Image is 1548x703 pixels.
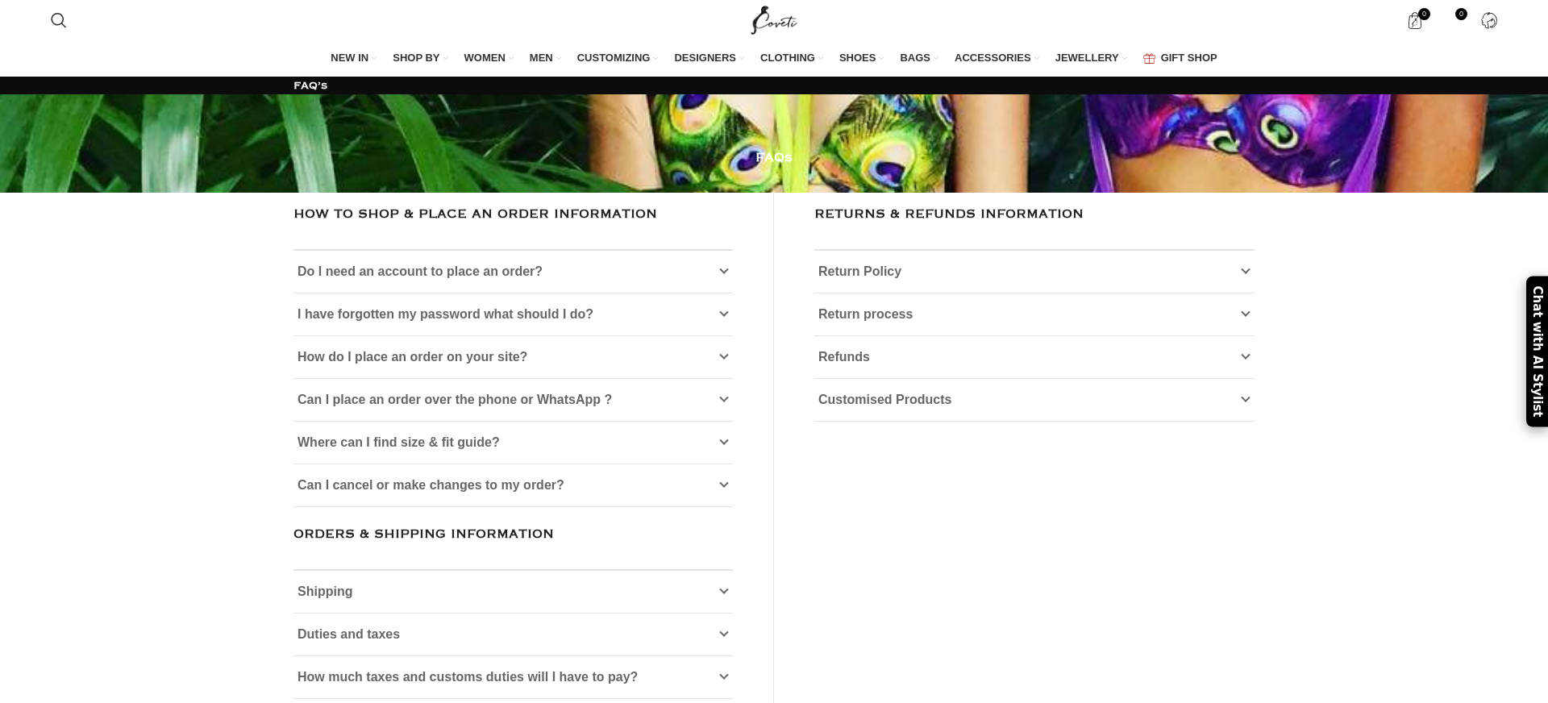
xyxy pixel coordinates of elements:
[1143,42,1217,76] a: GIFT SHOP
[1055,42,1127,76] a: JEWELLERY
[43,4,75,36] a: Search
[530,42,561,76] a: MEN
[818,264,901,278] span: Return Policy
[293,77,1255,94] h1: FAQ’s
[293,251,733,293] a: Do I need an account to place an order?
[293,656,733,698] a: How much taxes and customs duties will I have to pay?
[293,422,733,464] a: Where can I find size & fit guide?
[464,51,506,65] span: WOMEN
[293,379,733,421] a: Can I place an order over the phone or WhatsApp ?
[755,148,793,168] h4: FAQs
[298,627,400,641] span: Duties and taxes
[1435,4,1468,36] a: 0
[298,307,593,321] span: I have forgotten my password what should I do?
[530,51,553,65] span: MEN
[298,478,564,492] span: Can I cancel or make changes to my order?
[814,205,1084,225] h4: RETURNS & REFUNDS INFORMATION
[839,51,876,65] span: SHOES
[43,42,1505,76] div: Main navigation
[293,336,733,378] a: How do I place an order on your site?
[298,584,352,598] span: Shipping
[393,42,447,76] a: SHOP BY
[814,379,1255,421] a: Customised Products
[331,42,377,76] a: NEW IN
[1161,51,1217,65] span: GIFT SHOP
[298,393,612,406] span: Can I place an order over the phone or WhatsApp ?
[298,264,543,278] span: Do I need an account to place an order?
[293,205,657,225] h4: HOW TO SHOP & PLACE AN ORDER INFORMATION
[955,42,1039,76] a: ACCESSORIES
[955,51,1031,65] span: ACCESSORIES
[760,42,823,76] a: CLOTHING
[814,336,1255,378] a: Refunds
[298,670,638,684] span: How much taxes and customs duties will I have to pay?
[674,51,736,65] span: DESIGNERS
[298,435,500,449] span: Where can I find size & fit guide?
[464,42,514,76] a: WOMEN
[818,350,870,364] span: Refunds
[1455,8,1467,20] span: 0
[298,350,527,364] span: How do I place an order on your site?
[814,251,1255,293] a: Return Policy
[293,525,554,545] h4: ORDERS & SHIPPING INFORMATION
[293,293,733,335] a: I have forgotten my password what should I do?
[393,51,439,65] span: SHOP BY
[818,307,913,321] span: Return process
[818,393,951,406] span: Customised Products
[1398,4,1431,36] a: 0
[1055,51,1119,65] span: JEWELLERY
[900,51,930,65] span: BAGS
[674,42,744,76] a: DESIGNERS
[1143,53,1155,64] img: GiftBag
[760,51,815,65] span: CLOTHING
[814,293,1255,335] a: Return process
[839,42,884,76] a: SHOES
[331,51,368,65] span: NEW IN
[900,42,938,76] a: BAGS
[293,571,733,613] a: Shipping
[293,464,733,506] a: Can I cancel or make changes to my order?
[577,42,659,76] a: CUSTOMIZING
[1435,4,1468,36] div: My Wishlist
[293,614,733,655] a: Duties and taxes
[747,13,801,26] a: Site logo
[1418,8,1430,20] span: 0
[577,51,651,65] span: CUSTOMIZING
